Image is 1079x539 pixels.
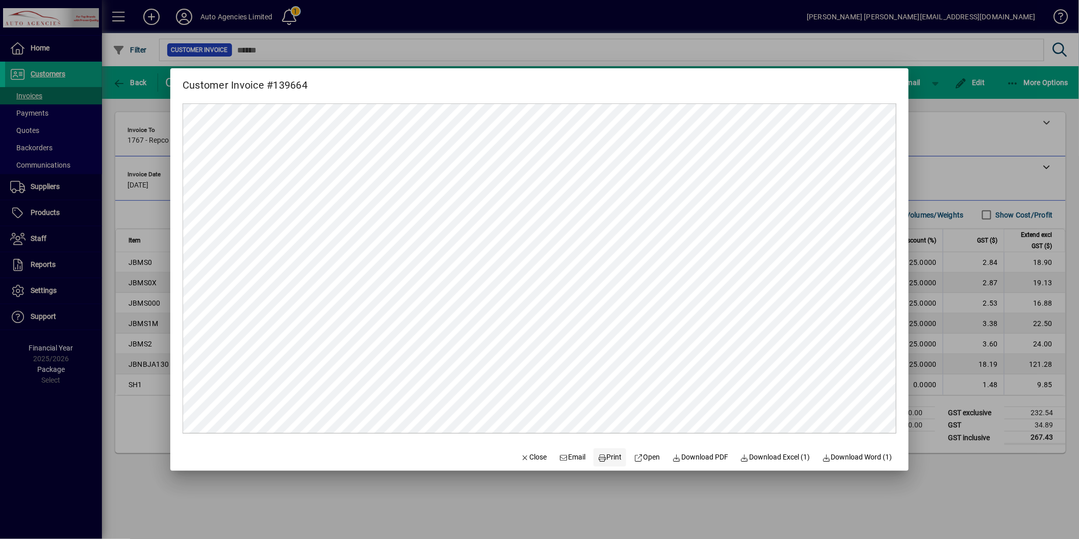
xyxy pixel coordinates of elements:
span: Print [598,452,622,463]
span: Email [559,452,586,463]
button: Print [594,448,626,467]
button: Download Word (1) [818,448,897,467]
a: Download PDF [669,448,733,467]
span: Download PDF [673,452,729,463]
span: Open [634,452,660,463]
span: Download Word (1) [823,452,893,463]
button: Download Excel (1) [736,448,814,467]
a: Open [630,448,664,467]
button: Email [555,448,590,467]
span: Close [521,452,547,463]
h2: Customer Invoice #139664 [170,68,320,93]
button: Close [517,448,551,467]
span: Download Excel (1) [740,452,810,463]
